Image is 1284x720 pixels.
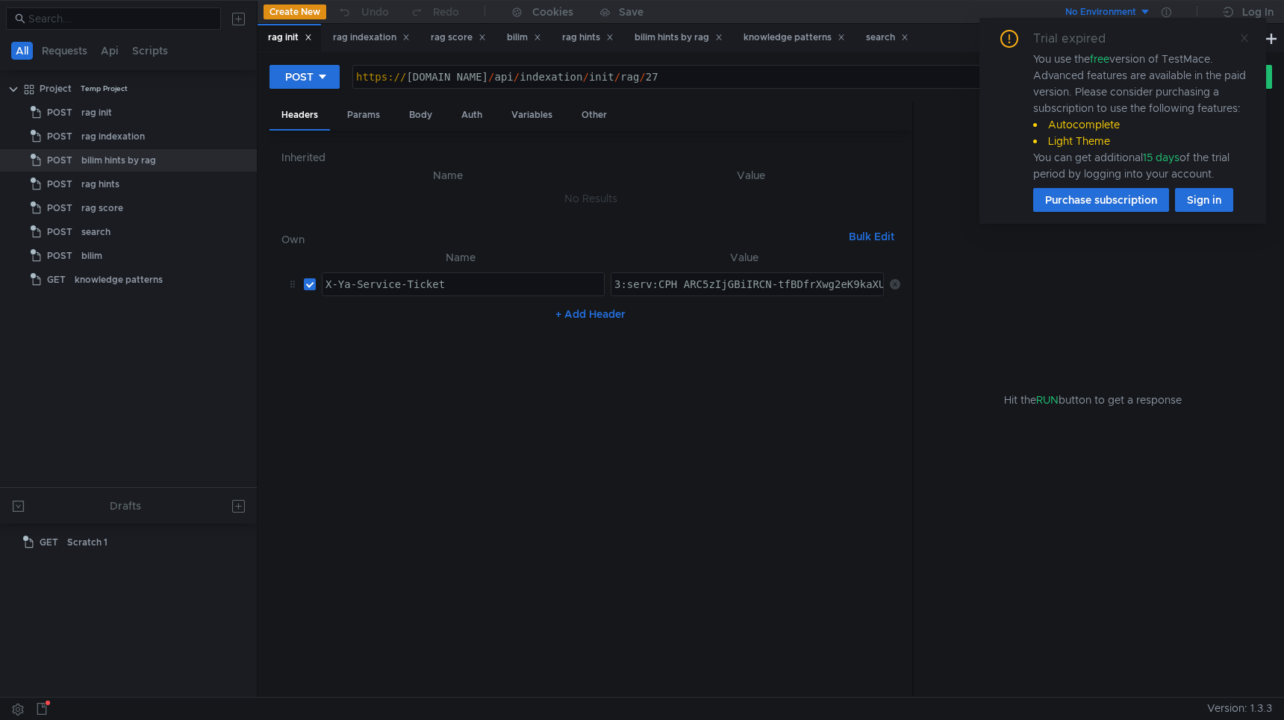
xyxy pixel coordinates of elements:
nz-embed-empty: No Results [564,192,617,205]
th: Name [293,166,602,184]
span: Hit the button to get a response [1004,392,1182,408]
div: rag hints [562,30,614,46]
div: rag score [431,30,486,46]
button: Api [96,42,123,60]
button: + Add Header [549,305,632,323]
span: free [1090,52,1109,66]
div: Variables [499,101,564,129]
div: Headers [269,101,330,131]
div: POST [285,69,314,85]
div: Temp Project [81,78,128,100]
div: Cookies [532,3,573,21]
div: Body [397,101,444,129]
button: Redo [399,1,470,23]
button: Undo [326,1,399,23]
div: Scratch 1 [67,531,107,554]
div: Project [40,78,72,100]
li: Autocomplete [1033,116,1248,133]
div: rag indexation [333,30,410,46]
li: Light Theme [1033,133,1248,149]
div: Drafts [110,497,141,515]
span: Version: 1.3.3 [1207,698,1272,719]
div: bilim hints by rag [81,149,156,172]
input: Search... [28,10,212,27]
div: Params [335,101,392,129]
div: rag score [81,197,123,219]
div: bilim [507,30,541,46]
span: POST [47,245,72,267]
button: Scripts [128,42,172,60]
span: GET [47,269,66,291]
div: Undo [361,3,389,21]
th: Value [605,248,884,266]
h6: Inherited [281,148,900,166]
span: POST [47,197,72,219]
button: Bulk Edit [843,228,900,245]
th: Name [316,248,605,266]
div: bilim hints by rag [635,30,723,46]
div: rag init [81,101,112,124]
span: POST [47,221,72,243]
span: 15 days [1143,151,1179,164]
h6: Own [281,231,843,248]
span: RUN [1036,393,1059,407]
div: You use the version of TestMace. Advanced features are available in the paid version. Please cons... [1033,51,1248,182]
span: POST [47,125,72,148]
button: Create New [264,4,326,19]
th: Value [602,166,900,184]
button: Purchase subscription [1033,188,1169,212]
div: rag hints [81,173,119,195]
div: knowledge patterns [75,269,163,291]
div: Other [570,101,619,129]
span: GET [40,531,58,554]
button: All [11,42,33,60]
button: Sign in [1175,188,1233,212]
div: rag init [268,30,312,46]
div: search [866,30,909,46]
span: POST [47,101,72,124]
div: No Environment [1065,5,1136,19]
button: POST [269,65,340,89]
div: Log In [1242,3,1274,21]
div: Save [619,7,643,17]
button: Requests [37,42,92,60]
div: search [81,221,110,243]
div: Redo [433,3,459,21]
div: bilim [81,245,102,267]
span: POST [47,173,72,195]
span: POST [47,149,72,172]
div: knowledge patterns [744,30,845,46]
div: Trial expired [1033,30,1123,48]
div: You can get additional of the trial period by logging into your account. [1033,149,1248,182]
div: Auth [449,101,494,129]
div: rag indexation [81,125,145,148]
